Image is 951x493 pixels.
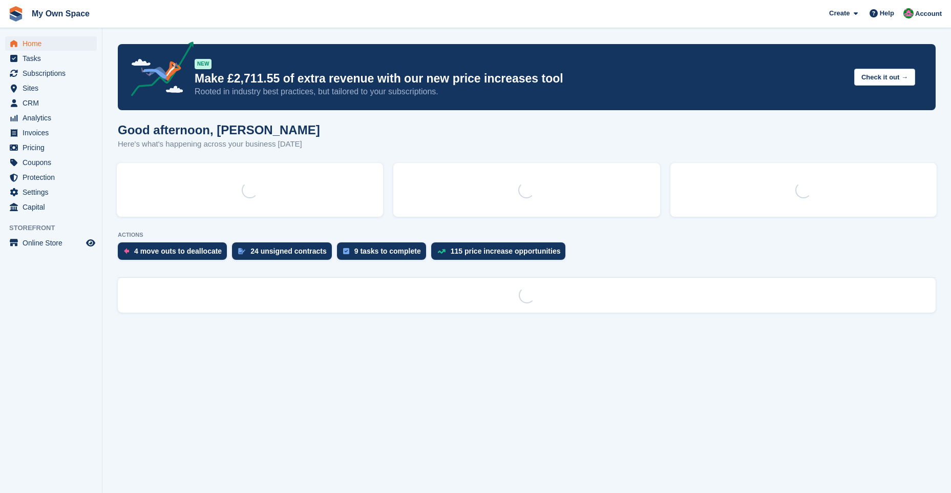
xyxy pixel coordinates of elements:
a: Preview store [84,237,97,249]
a: 9 tasks to complete [337,242,431,265]
button: Check it out → [854,69,915,86]
span: CRM [23,96,84,110]
p: Make £2,711.55 of extra revenue with our new price increases tool [195,71,846,86]
img: task-75834270c22a3079a89374b754ae025e5fb1db73e45f91037f5363f120a921f8.svg [343,248,349,254]
p: Rooted in industry best practices, but tailored to your subscriptions. [195,86,846,97]
img: contract_signature_icon-13c848040528278c33f63329250d36e43548de30e8caae1d1a13099fd9432cc5.svg [238,248,245,254]
a: menu [5,200,97,214]
a: menu [5,36,97,51]
span: Analytics [23,111,84,125]
a: menu [5,81,97,95]
a: 115 price increase opportunities [431,242,571,265]
img: stora-icon-8386f47178a22dfd0bd8f6a31ec36ba5ce8667c1dd55bd0f319d3a0aa187defe.svg [8,6,24,22]
a: menu [5,96,97,110]
span: Account [915,9,942,19]
span: Sites [23,81,84,95]
span: Subscriptions [23,66,84,80]
a: menu [5,236,97,250]
span: Settings [23,185,84,199]
a: 24 unsigned contracts [232,242,337,265]
div: 24 unsigned contracts [250,247,327,255]
a: menu [5,185,97,199]
a: menu [5,140,97,155]
a: menu [5,155,97,170]
p: ACTIONS [118,232,936,238]
span: Create [829,8,850,18]
a: menu [5,51,97,66]
div: 4 move outs to deallocate [134,247,222,255]
a: menu [5,66,97,80]
img: price-adjustments-announcement-icon-8257ccfd72463d97f412b2fc003d46551f7dbcb40ab6d574587a9cd5c0d94... [122,42,194,100]
span: Help [880,8,894,18]
img: move_outs_to_deallocate_icon-f764333ba52eb49d3ac5e1228854f67142a1ed5810a6f6cc68b1a99e826820c5.svg [124,248,129,254]
a: menu [5,170,97,184]
div: 115 price increase opportunities [451,247,561,255]
a: 4 move outs to deallocate [118,242,232,265]
span: Invoices [23,126,84,140]
span: Protection [23,170,84,184]
a: menu [5,111,97,125]
a: menu [5,126,97,140]
p: Here's what's happening across your business [DATE] [118,138,320,150]
span: Coupons [23,155,84,170]
img: Lucy Parry [903,8,914,18]
div: NEW [195,59,212,69]
span: Tasks [23,51,84,66]
span: Online Store [23,236,84,250]
span: Home [23,36,84,51]
h1: Good afternoon, [PERSON_NAME] [118,123,320,137]
img: price_increase_opportunities-93ffe204e8149a01c8c9dc8f82e8f89637d9d84a8eef4429ea346261dce0b2c0.svg [437,249,446,254]
a: My Own Space [28,5,94,22]
span: Capital [23,200,84,214]
span: Pricing [23,140,84,155]
div: 9 tasks to complete [354,247,421,255]
span: Storefront [9,223,102,233]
